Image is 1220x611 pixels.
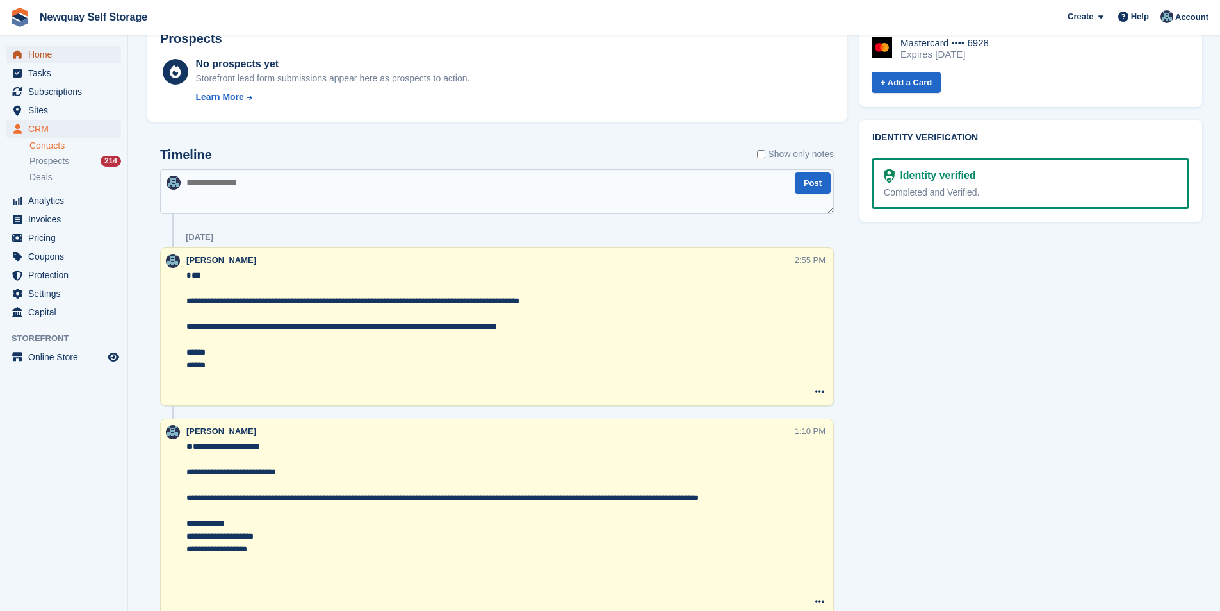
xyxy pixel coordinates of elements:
span: Create [1068,10,1093,23]
a: Deals [29,171,121,184]
span: Invoices [28,210,105,228]
h2: Prospects [160,31,222,46]
a: menu [6,46,121,63]
span: Prospects [29,155,69,167]
div: Storefront lead form submissions appear here as prospects to action. [195,72,469,85]
span: [PERSON_NAME] [186,255,256,265]
span: Help [1131,10,1149,23]
span: Capital [28,303,105,321]
img: Identity Verification Ready [884,169,895,183]
span: Deals [29,171,53,183]
span: Coupons [28,247,105,265]
img: Colette Pearce [166,425,180,439]
span: Subscriptions [28,83,105,101]
img: stora-icon-8386f47178a22dfd0bd8f6a31ec36ba5ce8667c1dd55bd0f319d3a0aa187defe.svg [10,8,29,27]
span: Tasks [28,64,105,82]
label: Show only notes [757,147,834,161]
a: menu [6,348,121,366]
div: Expires [DATE] [900,49,989,60]
a: menu [6,210,121,228]
div: Mastercard •••• 6928 [900,37,989,49]
span: Account [1175,11,1208,24]
div: 1:10 PM [795,425,826,437]
img: Colette Pearce [1160,10,1173,23]
a: Newquay Self Storage [35,6,152,28]
span: Online Store [28,348,105,366]
img: Colette Pearce [167,176,181,190]
a: menu [6,303,121,321]
button: Post [795,172,831,194]
span: Analytics [28,192,105,210]
img: Mastercard Logo [872,37,892,58]
span: Settings [28,285,105,303]
a: menu [6,192,121,210]
span: CRM [28,120,105,138]
a: Learn More [195,90,469,104]
a: menu [6,64,121,82]
h2: Timeline [160,147,212,162]
a: menu [6,83,121,101]
span: Pricing [28,229,105,247]
a: menu [6,229,121,247]
span: Protection [28,266,105,284]
a: Prospects 214 [29,155,121,168]
a: menu [6,101,121,119]
div: Completed and Verified. [884,186,1177,199]
div: 2:55 PM [795,254,826,266]
div: 214 [101,156,121,167]
h2: Identity verification [872,133,1189,143]
a: menu [6,247,121,265]
div: No prospects yet [195,56,469,72]
a: Preview store [106,349,121,365]
span: Sites [28,101,105,119]
div: Learn More [195,90,243,104]
a: Contacts [29,140,121,152]
div: [DATE] [186,232,213,242]
span: Storefront [12,332,127,345]
a: + Add a Card [872,72,941,93]
span: Home [28,46,105,63]
a: menu [6,285,121,303]
a: menu [6,266,121,284]
div: Identity verified [895,168,975,183]
input: Show only notes [757,147,765,161]
img: Colette Pearce [166,254,180,268]
a: menu [6,120,121,138]
span: [PERSON_NAME] [186,426,256,436]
